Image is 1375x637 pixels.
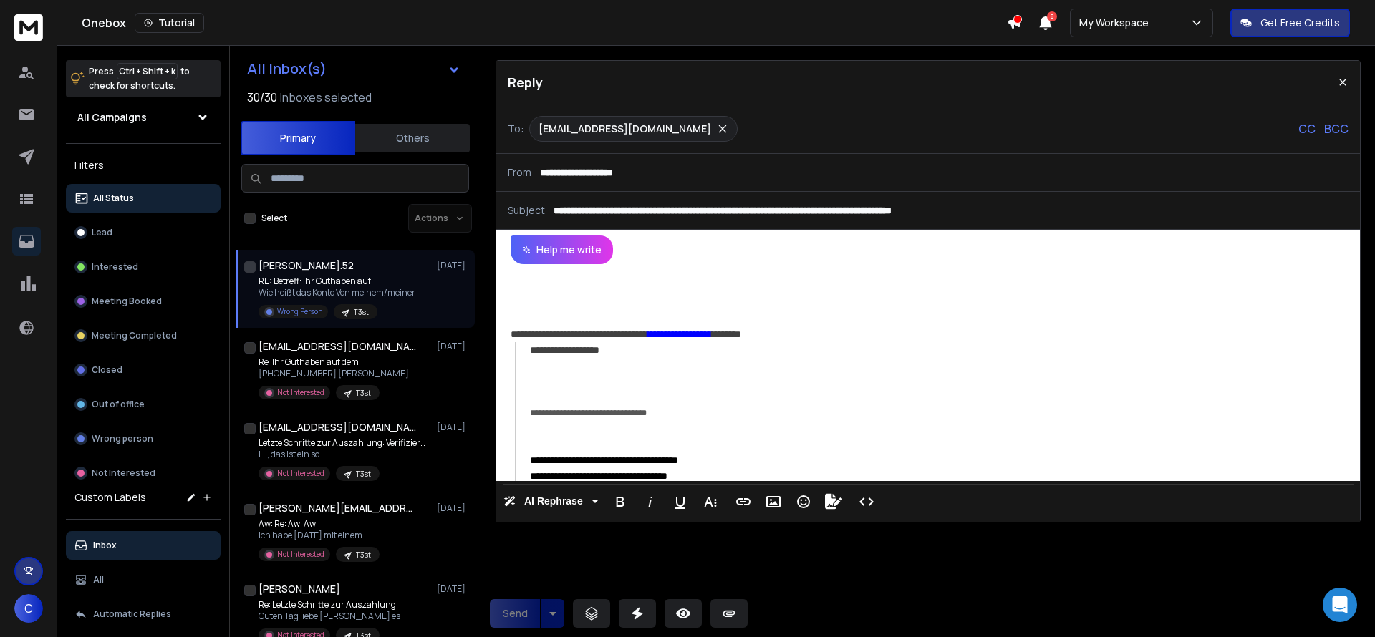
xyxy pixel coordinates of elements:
[93,540,117,551] p: Inbox
[259,276,415,287] p: RE: Betreff: Ihr Guthaben auf
[259,518,380,530] p: Aw: Re: Aw: Aw:
[760,487,787,516] button: Insert Image (Ctrl+P)
[74,490,146,505] h3: Custom Labels
[92,227,112,238] p: Lead
[66,218,221,247] button: Lead
[356,469,371,480] p: T3st
[1079,16,1154,30] p: My Workspace
[539,122,711,136] p: [EMAIL_ADDRESS][DOMAIN_NAME]
[277,549,324,560] p: Not Interested
[259,501,416,515] h1: [PERSON_NAME][EMAIL_ADDRESS][DOMAIN_NAME]
[259,258,354,273] h1: [PERSON_NAME].52
[1323,588,1357,622] div: Open Intercom Messenger
[521,495,586,507] span: AI Rephrase
[247,62,327,76] h1: All Inbox(s)
[66,253,221,281] button: Interested
[607,487,634,516] button: Bold (Ctrl+B)
[236,54,472,83] button: All Inbox(s)
[1047,11,1057,21] span: 8
[66,565,221,594] button: All
[356,388,371,399] p: T3st
[66,390,221,419] button: Out of office
[277,468,324,479] p: Not Interested
[437,260,469,271] p: [DATE]
[93,193,134,204] p: All Status
[66,600,221,628] button: Automatic Replies
[259,599,400,611] p: Re: Letzte Schritte zur Auszahlung:
[1298,120,1316,137] p: CC
[354,307,369,318] p: T3st
[277,387,324,398] p: Not Interested
[508,122,524,136] p: To:
[135,13,204,33] button: Tutorial
[259,611,400,622] p: Guten Tag liebe [PERSON_NAME] es
[790,487,817,516] button: Emoticons
[259,339,416,354] h1: [EMAIL_ADDRESS][DOMAIN_NAME]
[511,235,613,264] button: Help me write
[501,487,601,516] button: AI Rephrase
[853,487,880,516] button: Code View
[437,341,469,352] p: [DATE]
[66,155,221,175] h3: Filters
[77,110,147,125] h1: All Campaigns
[92,467,155,479] p: Not Interested
[66,356,221,384] button: Closed
[1230,9,1350,37] button: Get Free Credits
[92,261,138,273] p: Interested
[697,487,724,516] button: More Text
[280,89,372,106] h3: Inboxes selected
[92,433,153,444] p: Wrong person
[356,550,371,560] p: T3st
[820,487,847,516] button: Signature
[66,531,221,560] button: Inbox
[259,420,416,434] h1: [EMAIL_ADDRESS][DOMAIN_NAME]
[277,306,322,317] p: Wrong Person
[508,165,534,180] p: From:
[93,574,104,585] p: All
[93,608,171,620] p: Automatic Replies
[437,583,469,595] p: [DATE]
[1260,16,1340,30] p: Get Free Credits
[92,296,162,307] p: Meeting Booked
[92,364,122,376] p: Closed
[66,424,221,453] button: Wrong person
[259,368,409,379] p: [PHONE_NUMBER] [PERSON_NAME]
[259,287,415,298] p: Wie heißt das Konto Von meinem/meiner
[14,594,43,623] button: C
[508,72,543,92] p: Reply
[259,582,340,596] h1: [PERSON_NAME]
[1324,120,1349,137] p: BCC
[66,103,221,132] button: All Campaigns
[66,321,221,350] button: Meeting Completed
[92,399,145,410] p: Out of office
[508,203,548,218] p: Subject:
[261,213,287,224] label: Select
[667,487,694,516] button: Underline (Ctrl+U)
[247,89,277,106] span: 30 / 30
[82,13,1007,33] div: Onebox
[117,63,178,79] span: Ctrl + Shift + k
[355,122,470,154] button: Others
[259,530,380,541] p: ich habe [DATE] mit einem
[66,287,221,316] button: Meeting Booked
[89,64,190,93] p: Press to check for shortcuts.
[259,437,430,449] p: Letzte Schritte zur Auszahlung: Verifizierung
[437,422,469,433] p: [DATE]
[259,356,409,368] p: Re: Ihr Guthaben auf dem
[259,449,430,460] p: Hi, das ist ein so
[241,121,355,155] button: Primary
[66,184,221,213] button: All Status
[92,330,177,341] p: Meeting Completed
[730,487,757,516] button: Insert Link (Ctrl+K)
[437,502,469,514] p: [DATE]
[637,487,664,516] button: Italic (Ctrl+I)
[66,459,221,487] button: Not Interested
